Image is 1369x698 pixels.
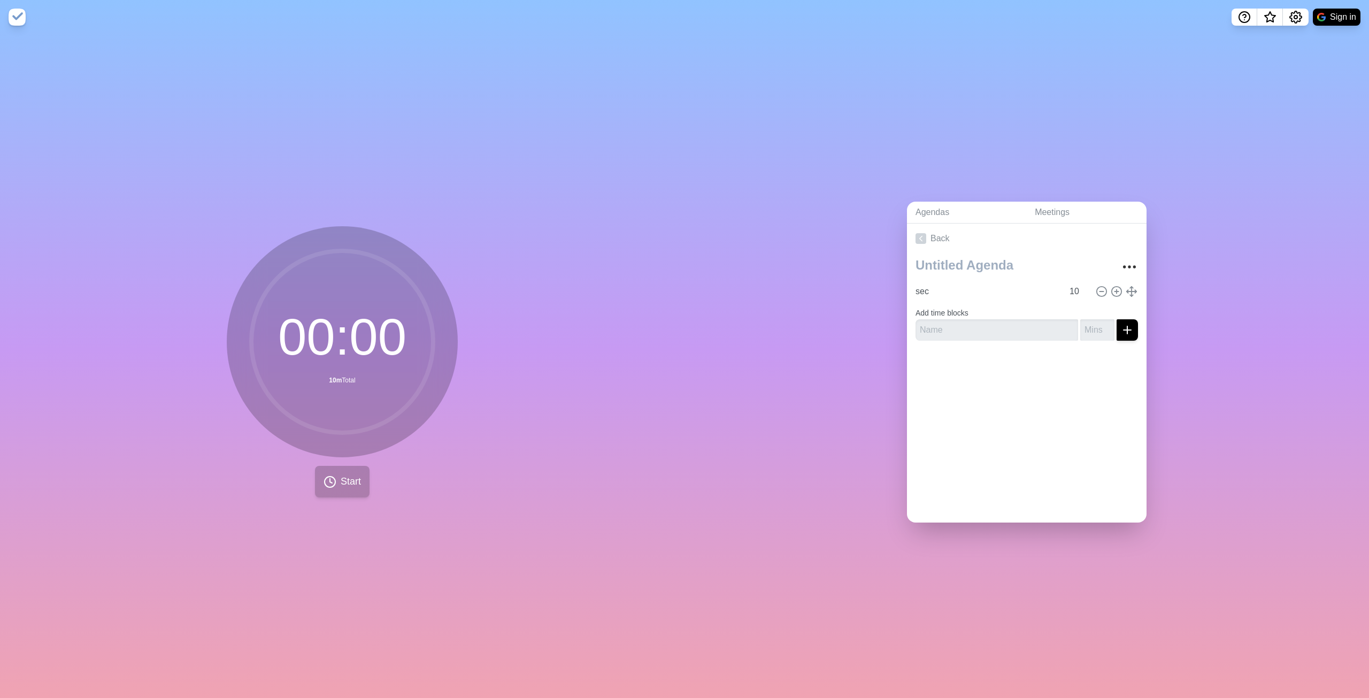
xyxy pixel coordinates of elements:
input: Mins [1065,281,1091,302]
a: Meetings [1026,202,1147,224]
button: Help [1232,9,1257,26]
label: Add time blocks [916,309,968,317]
input: Mins [1080,319,1114,341]
a: Agendas [907,202,1026,224]
span: Start [341,474,361,489]
a: Back [907,224,1147,254]
input: Name [916,319,1078,341]
button: Settings [1283,9,1309,26]
img: timeblocks logo [9,9,26,26]
button: More [1119,256,1140,278]
img: google logo [1317,13,1326,21]
input: Name [911,281,1063,302]
button: Sign in [1313,9,1360,26]
button: Start [315,466,370,497]
button: What’s new [1257,9,1283,26]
